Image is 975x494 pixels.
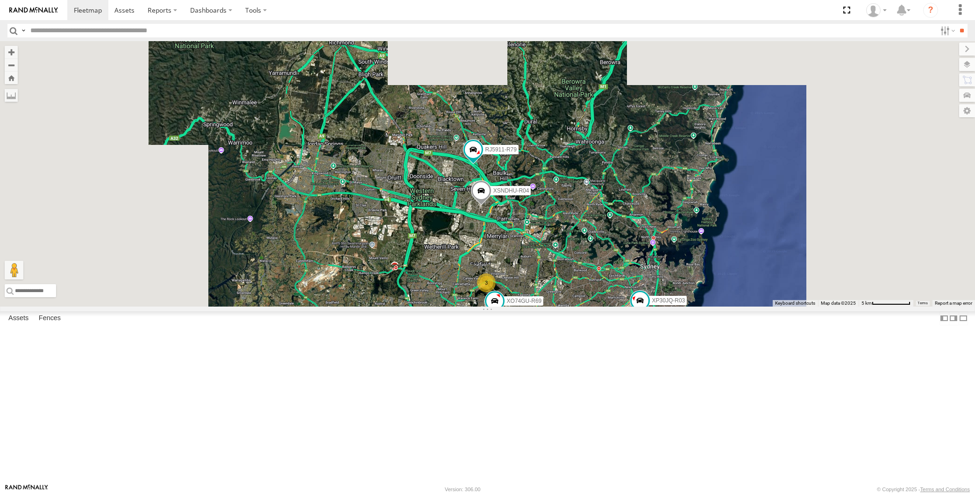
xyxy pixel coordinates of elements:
img: rand-logo.svg [9,7,58,14]
span: XP30JQ-R03 [652,298,685,304]
a: Terms (opens in new tab) [918,301,928,305]
div: 3 [477,273,496,292]
span: XO74GU-R69 [506,298,541,304]
button: Zoom in [5,46,18,58]
i: ? [923,3,938,18]
button: Map Scale: 5 km per 79 pixels [859,300,913,307]
span: XSNDHU-R04 [493,187,529,194]
a: Visit our Website [5,485,48,494]
label: Search Query [20,24,27,37]
a: Report a map error [935,301,972,306]
label: Map Settings [959,104,975,117]
label: Search Filter Options [937,24,957,37]
button: Keyboard shortcuts [775,300,815,307]
label: Fences [34,312,65,325]
span: RJ5911-R79 [485,146,516,153]
label: Assets [4,312,33,325]
a: Terms and Conditions [920,487,970,492]
label: Hide Summary Table [959,311,968,325]
div: Version: 306.00 [445,487,480,492]
span: Map data ©2025 [821,301,856,306]
button: Zoom out [5,58,18,72]
label: Dock Summary Table to the Left [939,311,949,325]
label: Measure [5,89,18,102]
button: Drag Pegman onto the map to open Street View [5,261,23,279]
button: Zoom Home [5,72,18,84]
label: Dock Summary Table to the Right [949,311,958,325]
div: Quang MAC [863,3,890,17]
span: 5 km [861,301,872,306]
div: © Copyright 2025 - [877,487,970,492]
